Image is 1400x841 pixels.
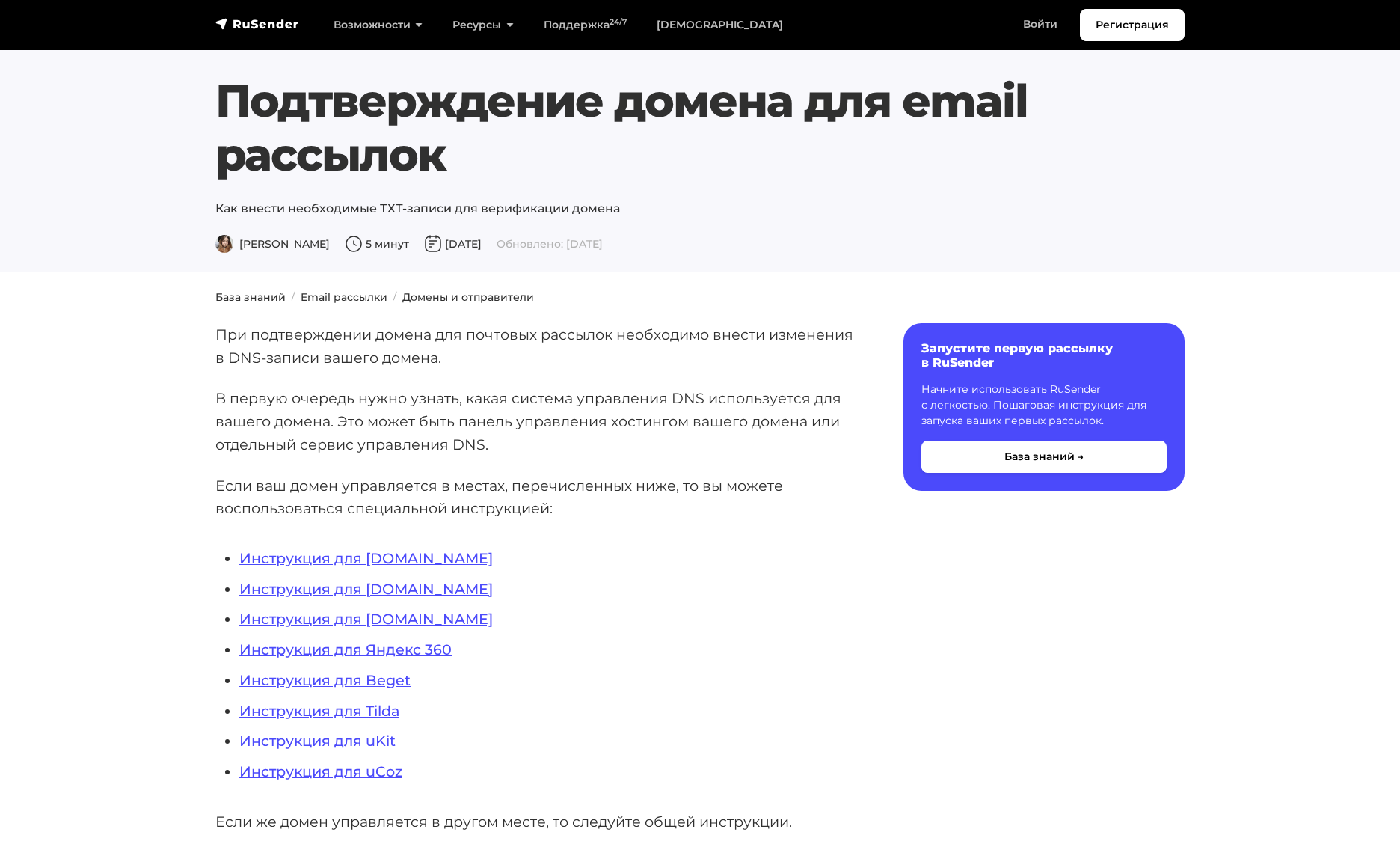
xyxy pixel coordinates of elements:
p: Если ваш домен управляется в местах, перечисленных ниже, то вы можете воспользоваться специальной... [215,474,856,520]
a: Ресурсы [437,10,528,40]
a: Инструкция для Яндекс 360 [239,640,452,658]
p: В первую очередь нужно узнать, какая система управления DNS используется для вашего домена. Это м... [215,387,856,456]
a: База знаний [215,290,286,304]
h6: Запустите первую рассылку в RuSender [921,341,1167,370]
a: Инструкция для [DOMAIN_NAME] [239,549,493,567]
a: Инструкция для [DOMAIN_NAME] [239,610,493,628]
a: Регистрация [1080,9,1185,41]
p: При подтверждении домена для почтовых рассылок необходимо внести изменения в DNS-записи вашего до... [215,323,856,369]
p: Как внести необходимые ТХТ-записи для верификации домена [215,200,1185,218]
a: Запустите первую рассылку в RuSender Начните использовать RuSender с легкостью. Пошаговая инструк... [903,323,1185,491]
a: Email рассылки [301,290,387,304]
a: Домены и отправители [402,290,534,304]
a: Поддержка24/7 [529,10,642,40]
sup: 24/7 [610,17,627,27]
p: Если же домен управляется в другом месте, то следуйте общей инструкции. [215,810,856,834]
nav: breadcrumb [206,290,1194,305]
span: 5 минут [345,237,409,251]
a: Инструкция для Beget [239,671,411,689]
a: Возможности [319,10,437,40]
a: Инструкция для uKit [239,732,396,750]
a: Инструкция для uCoz [239,762,402,780]
span: [DATE] [424,237,482,251]
img: RuSender [215,16,299,31]
img: Дата публикации [424,235,442,253]
p: Начните использовать RuSender с легкостью. Пошаговая инструкция для запуска ваших первых рассылок. [921,382,1167,429]
span: Обновлено: [DATE] [497,237,603,251]
img: Время чтения [345,235,363,253]
a: [DEMOGRAPHIC_DATA] [642,10,798,40]
a: Инструкция для Tilda [239,702,399,720]
a: Инструкция для [DOMAIN_NAME] [239,580,493,598]
a: Войти [1008,9,1072,40]
h1: Подтверждение домена для email рассылок [215,74,1185,182]
button: База знаний → [921,441,1167,473]
span: [PERSON_NAME] [215,237,330,251]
